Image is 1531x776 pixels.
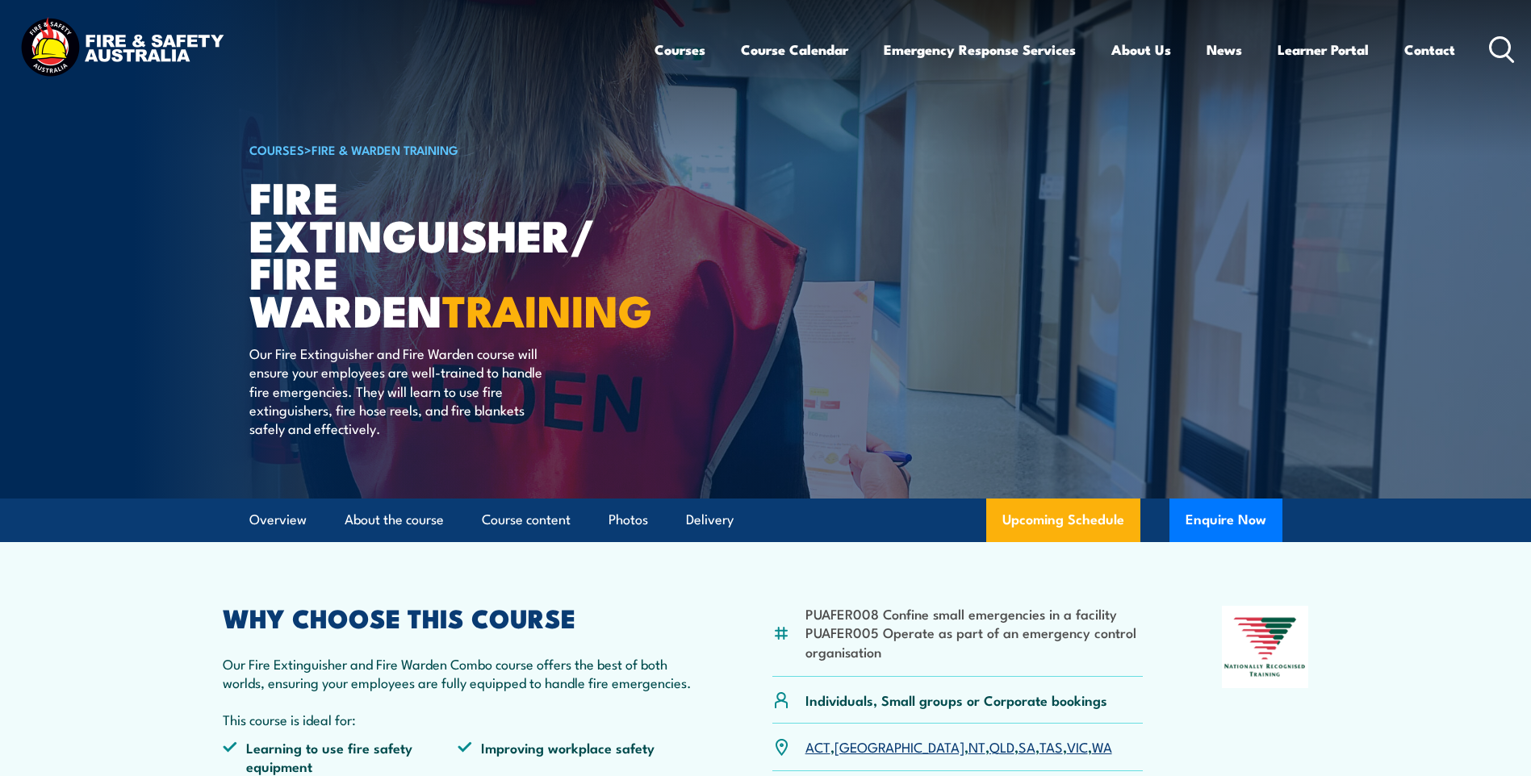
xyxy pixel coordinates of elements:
a: [GEOGRAPHIC_DATA] [835,736,964,756]
a: About the course [345,499,444,541]
a: NT [968,736,985,756]
a: QLD [989,736,1014,756]
a: About Us [1111,28,1171,71]
a: TAS [1039,736,1063,756]
p: Individuals, Small groups or Corporate bookings [805,690,1107,709]
a: Overview [249,499,307,541]
a: Contact [1404,28,1455,71]
button: Enquire Now [1169,499,1282,542]
a: Fire & Warden Training [312,140,458,158]
a: Upcoming Schedule [986,499,1140,542]
img: Nationally Recognised Training logo. [1222,606,1309,688]
a: COURSES [249,140,304,158]
a: Courses [655,28,705,71]
a: Course content [482,499,571,541]
li: Learning to use fire safety equipment [223,738,458,776]
p: This course is ideal for: [223,710,694,728]
p: Our Fire Extinguisher and Fire Warden course will ensure your employees are well-trained to handl... [249,344,544,438]
a: VIC [1067,736,1088,756]
a: Learner Portal [1278,28,1369,71]
h1: Fire Extinguisher/ Fire Warden [249,177,648,328]
strong: TRAINING [442,275,652,342]
h2: WHY CHOOSE THIS COURSE [223,606,694,628]
a: WA [1092,736,1112,756]
li: PUAFER005 Operate as part of an emergency control organisation [805,623,1144,661]
a: SA [1019,736,1035,756]
p: , , , , , , , [805,737,1112,756]
a: Emergency Response Services [884,28,1076,71]
a: ACT [805,736,830,756]
li: Improving workplace safety [458,738,693,776]
li: PUAFER008 Confine small emergencies in a facility [805,604,1144,623]
a: News [1207,28,1242,71]
h6: > [249,140,648,159]
p: Our Fire Extinguisher and Fire Warden Combo course offers the best of both worlds, ensuring your ... [223,654,694,692]
a: Delivery [686,499,734,541]
a: Course Calendar [741,28,848,71]
a: Photos [609,499,648,541]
